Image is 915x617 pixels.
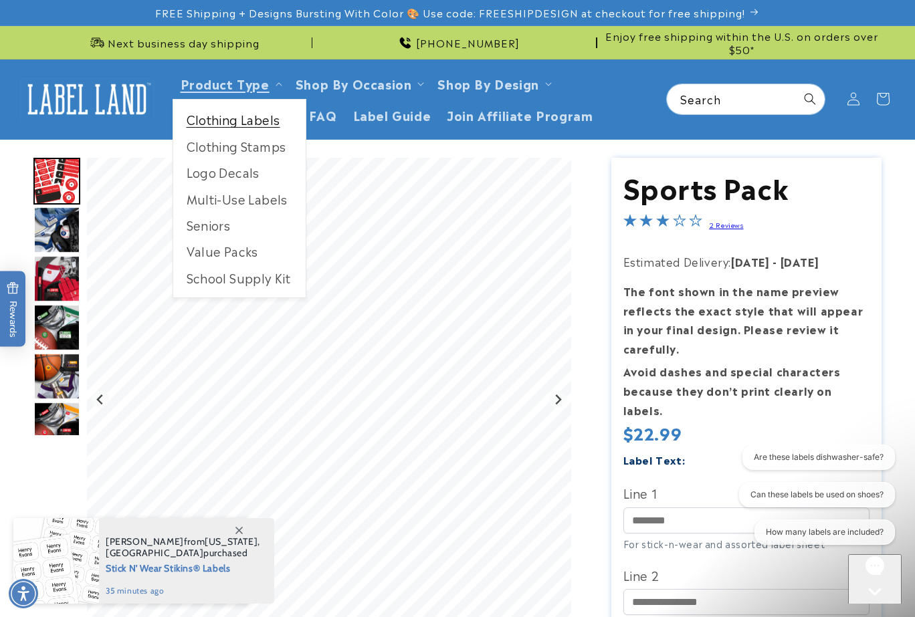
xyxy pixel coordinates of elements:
[33,402,80,449] img: Personalized stick on name labels applied to sports jersey and football equipment
[623,564,870,586] label: Line 2
[20,78,154,120] img: Label Land
[33,26,312,59] div: Announcement
[309,107,337,122] span: FAQ
[7,281,19,337] span: Rewards
[623,537,870,551] div: For stick-n-wear and assorted label sheet
[33,304,80,351] img: Personalized stick on name labels applied to sports jersey and football equipment
[106,535,184,547] span: [PERSON_NAME]
[719,445,902,557] iframe: Gorgias live chat conversation starters
[173,238,306,264] a: Value Packs
[437,74,538,92] a: Shop By Design
[318,26,597,59] div: Announcement
[781,253,819,269] strong: [DATE]
[33,255,80,302] div: Go to slide 3
[623,482,870,503] label: Line 1
[173,106,306,132] a: Clothing Labels
[447,107,593,122] span: Join Affiliate Program
[795,84,825,114] button: Search
[301,99,345,130] a: FAQ
[108,36,260,49] span: Next business day shipping
[15,74,159,125] a: Label Land
[33,207,80,253] img: Personalized stick on name labels applied to sports jersey and baseball equipment
[33,158,80,205] img: Sports Pack - Label Land
[33,402,80,449] div: Go to slide 6
[106,536,260,559] span: from , purchased
[848,554,902,604] iframe: Gorgias live chat messenger
[731,253,770,269] strong: [DATE]
[623,215,702,231] span: 3.0-star overall rating
[173,133,306,159] a: Clothing Stamps
[296,76,412,91] span: Shop By Occasion
[603,29,882,55] span: Enjoy free shipping within the U.S. on orders over $50*
[603,26,882,59] div: Announcement
[33,304,80,351] div: Go to slide 4
[155,6,745,19] span: FREE Shipping + Designs Bursting With Color 🎨 Use code: FREESHIPDESIGN at checkout for free shipp...
[345,99,439,130] a: Label Guide
[623,252,870,271] p: Estimated Delivery:
[288,68,430,99] summary: Shop By Occasion
[205,535,258,547] span: [US_STATE]
[106,559,260,576] span: Stick N' Wear Stikins® Labels
[173,186,306,212] a: Multi-Use Labels
[181,74,270,92] a: Product Type
[173,212,306,238] a: Seniors
[173,68,288,99] summary: Product Type
[709,220,743,229] a: 2 Reviews - open in a new tab
[173,159,306,185] a: Logo Decals
[773,253,777,269] strong: -
[416,36,520,49] span: [PHONE_NUMBER]
[353,107,431,122] span: Label Guide
[623,283,863,356] strong: The font shown in the name preview reflects the exact style that will appear in your final design...
[429,68,556,99] summary: Shop By Design
[92,390,110,408] button: Go to last slide
[549,390,567,408] button: Next slide
[439,99,601,130] a: Join Affiliate Program
[623,452,686,467] label: Label Text:
[33,207,80,253] div: Go to slide 2
[33,255,80,302] img: Personalized stick on name labels applied to sports jersey and Hockey equipment
[33,353,80,400] div: Go to slide 5
[623,363,841,418] strong: Avoid dashes and special characters because they don’t print clearly on labels.
[33,353,80,400] img: Personalized stick on name labels applied to sports jersey and basketball equipment
[173,265,306,291] a: School Supply Kit
[623,169,870,204] h1: Sports Pack
[106,585,260,597] span: 35 minutes ago
[623,420,682,445] span: $22.99
[33,158,80,205] div: Go to slide 1
[106,547,203,559] span: [GEOGRAPHIC_DATA]
[9,579,38,608] div: Accessibility Menu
